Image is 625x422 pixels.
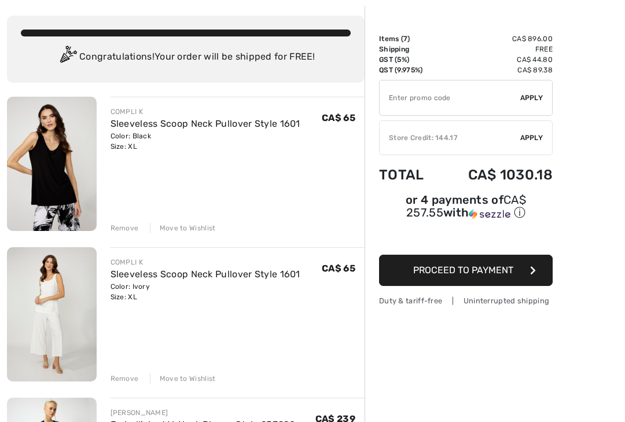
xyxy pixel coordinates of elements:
[56,46,79,69] img: Congratulation2.svg
[379,34,439,44] td: Items ( )
[520,133,543,143] span: Apply
[7,247,97,381] img: Sleeveless Scoop Neck Pullover Style 1601
[7,97,97,231] img: Sleeveless Scoop Neck Pullover Style 1601
[379,255,553,286] button: Proceed to Payment
[379,195,553,221] div: or 4 payments of with
[111,118,300,129] a: Sleeveless Scoop Neck Pullover Style 1601
[111,281,300,302] div: Color: Ivory Size: XL
[379,54,439,65] td: GST (5%)
[111,223,139,233] div: Remove
[150,373,216,384] div: Move to Wishlist
[380,80,520,115] input: Promo code
[413,265,513,276] span: Proceed to Payment
[439,65,553,75] td: CA$ 89.38
[379,195,553,225] div: or 4 payments ofCA$ 257.55withSezzle Click to learn more about Sezzle
[21,46,351,69] div: Congratulations! Your order will be shipped for FREE!
[111,373,139,384] div: Remove
[403,35,407,43] span: 7
[379,155,439,195] td: Total
[379,295,553,306] div: Duty & tariff-free | Uninterrupted shipping
[439,54,553,65] td: CA$ 44.80
[111,107,300,117] div: COMPLI K
[111,269,300,280] a: Sleeveless Scoop Neck Pullover Style 1601
[520,93,543,103] span: Apply
[406,193,526,219] span: CA$ 257.55
[322,112,355,123] span: CA$ 65
[380,133,520,143] div: Store Credit: 144.17
[469,209,510,219] img: Sezzle
[439,44,553,54] td: Free
[379,44,439,54] td: Shipping
[111,131,300,152] div: Color: Black Size: XL
[111,257,300,267] div: COMPLI K
[322,263,355,274] span: CA$ 65
[379,65,439,75] td: QST (9.975%)
[150,223,216,233] div: Move to Wishlist
[111,408,295,418] div: [PERSON_NAME]
[379,225,553,251] iframe: PayPal-paypal
[439,34,553,44] td: CA$ 896.00
[439,155,553,195] td: CA$ 1030.18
